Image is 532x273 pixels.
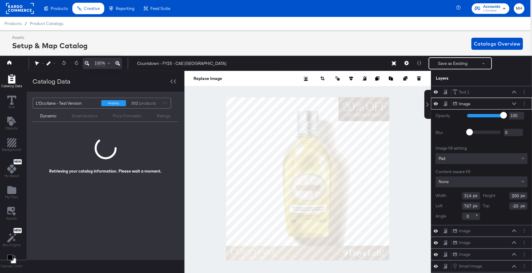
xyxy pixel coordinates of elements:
span: My Files [5,195,18,199]
button: MH [514,3,524,14]
div: Ratings [157,113,171,119]
button: Layer Options [521,263,527,269]
label: Left [436,203,442,209]
span: Rec Engine [2,243,21,247]
div: Assets [12,35,88,40]
span: Text [8,105,15,110]
span: Assets [6,216,17,221]
label: Width [436,193,446,198]
button: Add Text [2,116,22,133]
span: My Brand [4,173,19,178]
button: Image [453,251,471,258]
button: NewMy Brand [1,158,23,180]
svg: Remove background [304,77,308,81]
button: Smart Image [453,263,483,270]
span: L'Occitane [483,8,500,13]
div: Catalog Data [33,77,71,86]
button: Assets [3,205,21,223]
button: Image [453,228,471,234]
div: Text 1 [459,89,470,95]
span: Products [5,21,22,26]
label: Top [483,203,490,209]
span: Products [51,6,68,11]
div: Image [459,252,471,257]
label: Blur [436,130,463,135]
span: New [14,229,22,233]
span: Catalog Data [1,84,22,88]
label: Angle [436,213,446,219]
button: Layer Options [521,240,527,246]
span: Canvas Color [1,264,23,268]
div: Smart Actions [72,113,98,119]
span: New [14,160,22,164]
span: Catalogs Overview [474,40,521,48]
div: Content-aware fill [436,169,527,175]
button: Layer Options [521,251,527,258]
span: MH [516,5,522,12]
div: Dynamic [40,113,57,119]
span: 100% [95,60,105,66]
span: Pad [439,156,445,161]
button: Add Files [2,184,22,201]
button: Replace Image [194,75,222,81]
div: shopping [101,100,126,106]
span: Feed Suite [150,6,170,11]
button: Image [453,101,471,107]
span: Background [2,147,21,152]
div: L'Occitane - Test Version [36,98,97,108]
span: Objects [5,126,18,131]
button: Paste image [389,75,395,81]
label: Opacity [436,113,463,119]
button: Text 1 [453,89,470,95]
button: Layer Options [521,100,527,107]
span: Creative [84,6,100,11]
button: Layer Options [521,228,527,234]
div: Image [459,240,471,246]
button: Catalogs Overview [471,38,523,50]
strong: 302 [131,98,140,108]
a: Product Catalogs [30,21,63,26]
span: Reporting [116,6,134,11]
button: AccountsL'Occitane [472,3,509,14]
button: Text [4,94,20,112]
div: Image [459,228,471,234]
button: Copy image [375,75,381,81]
span: Accounts [483,4,500,10]
button: Image [453,240,471,246]
div: Price Formatter [113,113,142,119]
div: Image fill setting [436,145,527,151]
svg: Paste image [389,76,393,81]
span: / [22,21,30,26]
span: None [439,179,449,184]
div: Smart Image [459,263,482,269]
div: Retrieving your catalog information. Please wait a moment. [49,168,162,174]
div: Setup & Map Catalog [12,40,88,51]
svg: Copy image [375,76,379,81]
div: products [131,98,149,108]
button: Layer Options [521,89,527,95]
div: Image [459,101,471,107]
button: Save as Existing [429,58,476,69]
div: Layers [436,75,497,81]
label: Height [483,193,496,198]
